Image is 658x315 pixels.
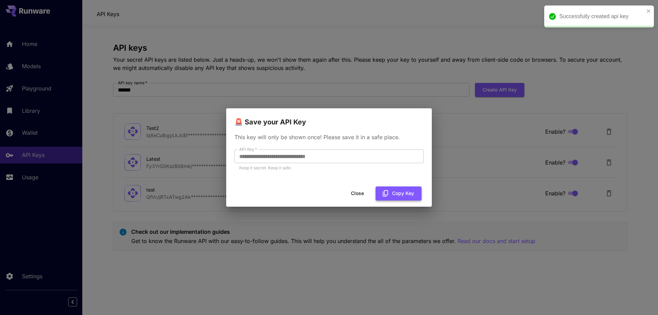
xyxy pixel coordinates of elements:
button: Copy Key [376,186,422,201]
h2: 🚨 Save your API Key [226,108,432,128]
p: Keep it secret. Keep it safe. [239,165,419,171]
button: Close [342,186,373,201]
label: API Key [239,146,257,152]
p: This key will only be shown once! Please save it in a safe place. [234,133,424,141]
button: close [646,8,651,14]
div: Successfully created api key [559,12,644,21]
